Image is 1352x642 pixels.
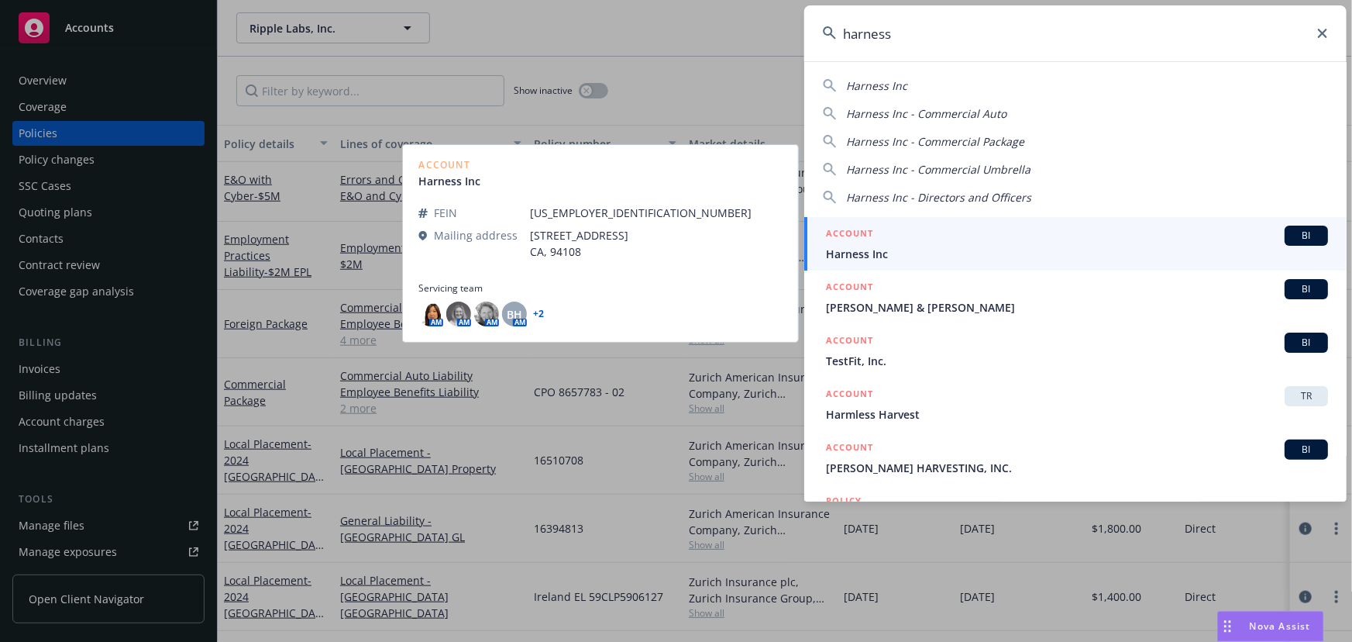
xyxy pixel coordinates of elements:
[826,440,873,458] h5: ACCOUNT
[846,190,1031,205] span: Harness Inc - Directors and Officers
[826,299,1328,316] span: [PERSON_NAME] & [PERSON_NAME]
[826,386,873,405] h5: ACCOUNT
[804,271,1347,324] a: ACCOUNTBI[PERSON_NAME] & [PERSON_NAME]
[804,5,1347,61] input: Search...
[1291,336,1322,350] span: BI
[1291,389,1322,403] span: TR
[826,493,862,509] h5: POLICY
[1291,443,1322,457] span: BI
[826,333,873,351] h5: ACCOUNT
[804,431,1347,485] a: ACCOUNTBI[PERSON_NAME] HARVESTING, INC.
[1250,620,1311,633] span: Nova Assist
[1217,611,1324,642] button: Nova Assist
[826,246,1328,262] span: Harness Inc
[826,353,1328,369] span: TestFit, Inc.
[804,378,1347,431] a: ACCOUNTTRHarmless Harvest
[804,324,1347,378] a: ACCOUNTBITestFit, Inc.
[1218,612,1237,641] div: Drag to move
[826,226,873,244] h5: ACCOUNT
[826,279,873,298] h5: ACCOUNT
[846,106,1006,121] span: Harness Inc - Commercial Auto
[1291,229,1322,243] span: BI
[846,162,1030,177] span: Harness Inc - Commercial Umbrella
[1291,282,1322,296] span: BI
[846,134,1024,149] span: Harness Inc - Commercial Package
[804,217,1347,271] a: ACCOUNTBIHarness Inc
[846,78,907,93] span: Harness Inc
[826,406,1328,423] span: Harmless Harvest
[804,485,1347,551] a: POLICY
[826,460,1328,476] span: [PERSON_NAME] HARVESTING, INC.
